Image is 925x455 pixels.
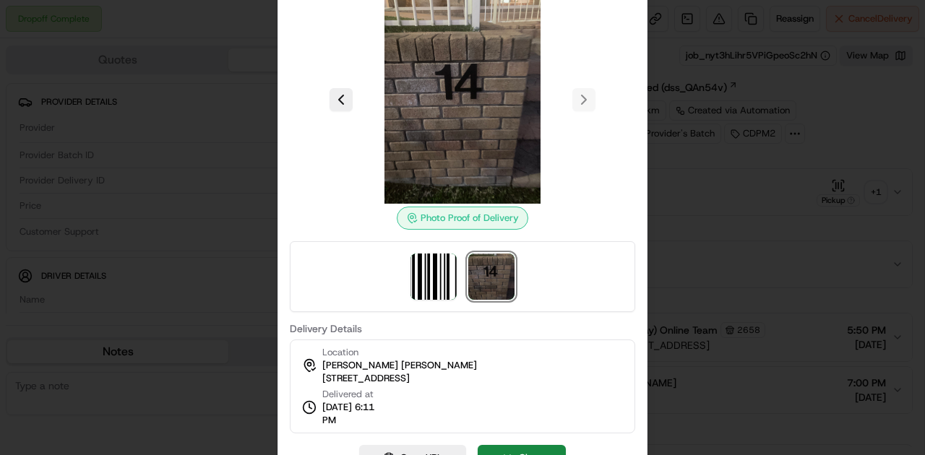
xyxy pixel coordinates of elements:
[397,207,528,230] div: Photo Proof of Delivery
[322,401,389,427] span: [DATE] 6:11 PM
[410,253,457,300] img: barcode_scan_on_pickup image
[322,346,358,359] span: Location
[468,253,515,300] img: photo_proof_of_delivery image
[322,388,389,401] span: Delivered at
[322,359,477,372] span: [PERSON_NAME] [PERSON_NAME]
[322,372,410,385] span: [STREET_ADDRESS]
[290,324,635,334] label: Delivery Details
